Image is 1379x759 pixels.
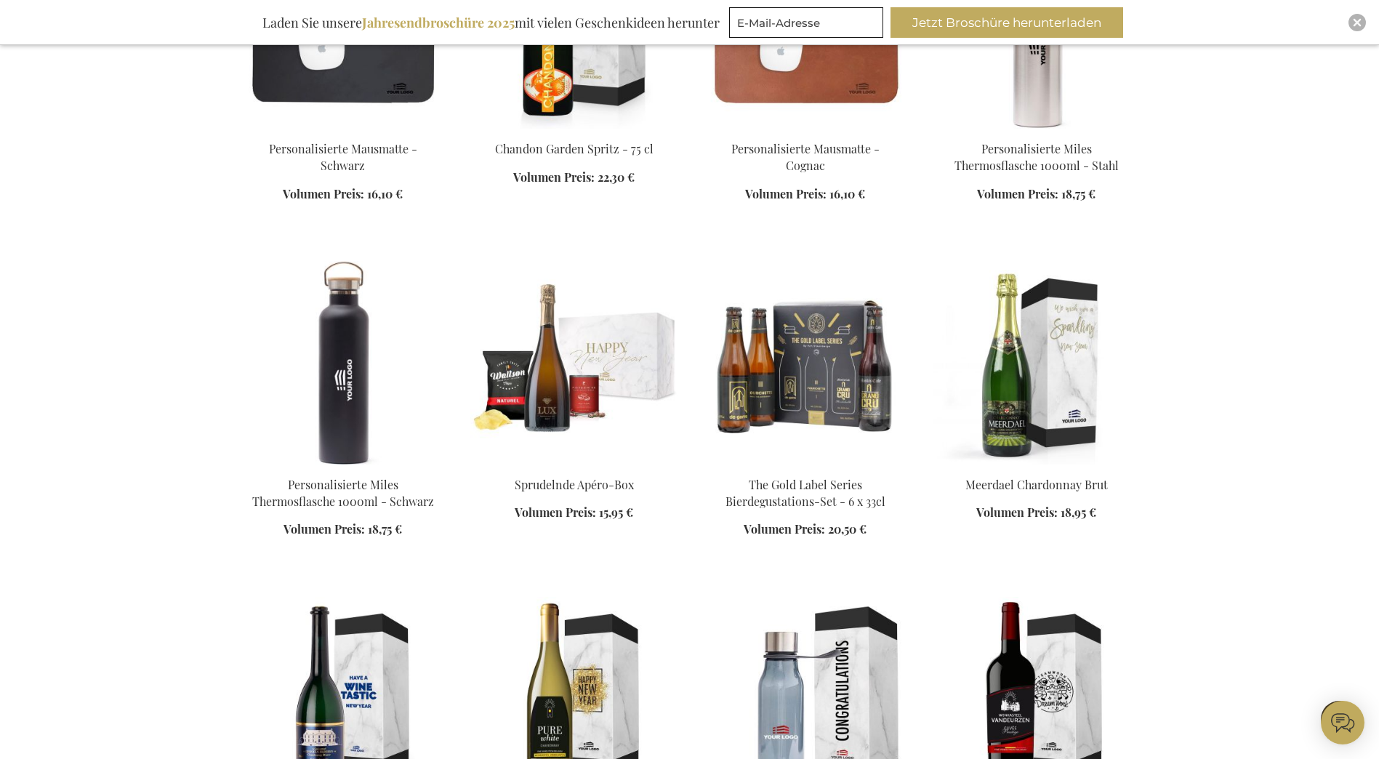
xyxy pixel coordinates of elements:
[965,477,1108,492] a: Meerdael Chardonnay Brut
[933,261,1141,465] img: Meerdael Chardonnay gift tube
[239,261,447,465] img: Personalised Miles Vacuum Bottle 1000ml
[368,521,402,537] span: 18,75 €
[515,505,596,520] span: Volumen Preis:
[1061,505,1096,520] span: 18,95 €
[729,7,883,38] input: E-Mail-Adresse
[729,7,888,42] form: marketing offers and promotions
[513,169,635,186] a: Volumen Preis: 22,30 €
[745,186,827,201] span: Volumen Preis:
[977,186,1058,201] span: Volumen Preis:
[890,7,1123,38] button: Jetzt Broschüre herunterladen
[1348,14,1366,31] div: Close
[976,505,1058,520] span: Volumen Preis:
[470,261,678,465] img: Sparkling Apero Box
[283,186,364,201] span: Volumen Preis:
[515,477,634,492] a: Sprudelnde Apéro-Box
[513,169,595,185] span: Volumen Preis:
[828,521,867,537] span: 20,50 €
[1321,701,1364,744] iframe: belco-activator-frame
[252,477,434,509] a: Personalisierte Miles Thermosflasche 1000ml - Schwarz
[725,477,885,509] a: The Gold Label Series Bierdegustations-Set - 6 x 33cl
[744,521,867,538] a: Volumen Preis: 20,50 €
[239,123,447,137] a: Personalised Leather Mouse Pad - Black
[976,505,1096,521] a: Volumen Preis: 18,95 €
[470,123,678,137] a: Chandon Garden Spritz - 75 cl
[284,521,365,537] span: Volumen Preis:
[954,141,1119,173] a: Personalisierte Miles Thermosflasche 1000ml - Stahl
[744,521,825,537] span: Volumen Preis:
[470,459,678,473] a: Sparkling Apero Box
[977,186,1095,203] a: Volumen Preis: 18,75 €
[239,459,447,473] a: Personalised Miles Vacuum Bottle 1000ml
[1353,18,1362,27] img: Close
[269,141,417,173] a: Personalisierte Mausmatte - Schwarz
[933,459,1141,473] a: Meerdael Chardonnay gift tube
[495,141,654,156] a: Chandon Garden Spritz - 75 cl
[598,169,635,185] span: 22,30 €
[599,505,633,520] span: 15,95 €
[367,186,403,201] span: 16,10 €
[515,505,633,521] a: Volumen Preis: 15,95 €
[362,14,515,31] b: Jahresendbroschüre 2025
[284,521,402,538] a: Volumen Preis: 18,75 €
[1061,186,1095,201] span: 18,75 €
[701,459,909,473] a: The Gold Label Series Beer Tasting Set
[283,186,403,203] a: Volumen Preis: 16,10 €
[256,7,726,38] div: Laden Sie unsere mit vielen Geschenkideen herunter
[731,141,880,173] a: Personalisierte Mausmatte - Cognac
[829,186,865,201] span: 16,10 €
[745,186,865,203] a: Volumen Preis: 16,10 €
[933,123,1141,137] a: Personalisierte Miles Thermosflasche 1000ml - Stahl
[701,123,909,137] a: Leather Mouse Pad - Cognac
[701,261,909,465] img: The Gold Label Series Beer Tasting Set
